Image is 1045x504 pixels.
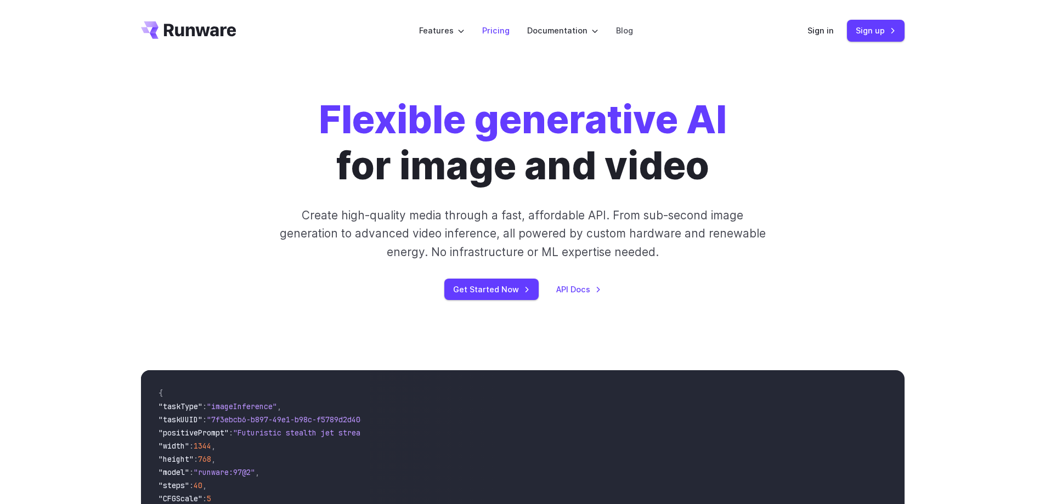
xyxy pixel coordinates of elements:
[189,441,194,451] span: :
[277,401,281,411] span: ,
[807,24,834,37] a: Sign in
[482,24,510,37] a: Pricing
[419,24,465,37] label: Features
[194,441,211,451] span: 1344
[278,206,767,261] p: Create high-quality media through a fast, affordable API. From sub-second image generation to adv...
[159,480,189,490] span: "steps"
[319,96,727,143] strong: Flexible generative AI
[527,24,598,37] label: Documentation
[319,97,727,189] h1: for image and video
[141,21,236,39] a: Go to /
[198,454,211,464] span: 768
[159,454,194,464] span: "height"
[255,467,259,477] span: ,
[189,467,194,477] span: :
[211,454,216,464] span: ,
[194,467,255,477] span: "runware:97@2"
[159,388,163,398] span: {
[189,480,194,490] span: :
[202,415,207,424] span: :
[159,467,189,477] span: "model"
[207,494,211,503] span: 5
[202,480,207,490] span: ,
[194,480,202,490] span: 40
[202,401,207,411] span: :
[159,441,189,451] span: "width"
[194,454,198,464] span: :
[616,24,633,37] a: Blog
[556,283,601,296] a: API Docs
[229,428,233,438] span: :
[207,401,277,411] span: "imageInference"
[207,415,374,424] span: "7f3ebcb6-b897-49e1-b98c-f5789d2d40d7"
[202,494,207,503] span: :
[211,441,216,451] span: ,
[159,428,229,438] span: "positivePrompt"
[444,279,539,300] a: Get Started Now
[159,415,202,424] span: "taskUUID"
[159,401,202,411] span: "taskType"
[233,428,632,438] span: "Futuristic stealth jet streaking through a neon-lit cityscape with glowing purple exhaust"
[159,494,202,503] span: "CFGScale"
[847,20,905,41] a: Sign up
